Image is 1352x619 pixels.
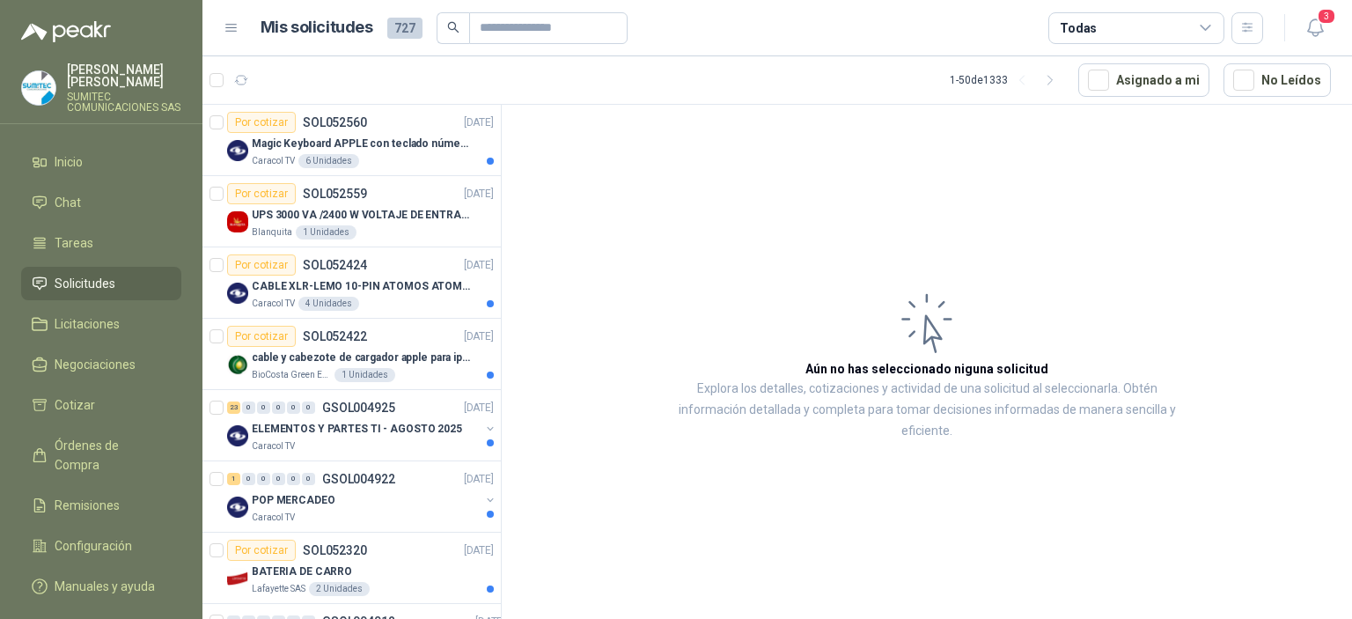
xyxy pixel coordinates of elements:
div: 2 Unidades [309,582,370,596]
div: 0 [272,473,285,485]
div: Todas [1060,18,1097,38]
p: [PERSON_NAME] [PERSON_NAME] [67,63,181,88]
a: Por cotizarSOL052422[DATE] Company Logocable y cabezote de cargador apple para iphoneBioCosta Gre... [202,319,501,390]
div: 0 [302,402,315,414]
img: Company Logo [227,354,248,375]
p: [DATE] [464,542,494,559]
a: Por cotizarSOL052424[DATE] Company LogoCABLE XLR-LEMO 10-PIN ATOMOS ATOMCAB016Caracol TV4 Unidades [202,247,501,319]
a: Órdenes de Compra [21,429,181,482]
p: ELEMENTOS Y PARTES TI - AGOSTO 2025 [252,421,462,438]
p: SOL052320 [303,544,367,556]
span: Negociaciones [55,355,136,374]
span: Órdenes de Compra [55,436,165,475]
a: Por cotizarSOL052560[DATE] Company LogoMagic Keyboard APPLE con teclado númerico en Español Plate... [202,105,501,176]
p: [DATE] [464,186,494,203]
a: Por cotizarSOL052559[DATE] Company LogoUPS 3000 VA /2400 W VOLTAJE DE ENTRADA / SALIDA 12V ON LIN... [202,176,501,247]
img: Company Logo [227,283,248,304]
p: [DATE] [464,257,494,274]
img: Company Logo [22,71,55,105]
div: 0 [302,473,315,485]
p: POP MERCADEO [252,492,335,509]
div: 0 [257,473,270,485]
span: Chat [55,193,81,212]
p: GSOL004922 [322,473,395,485]
div: 0 [242,402,255,414]
span: Remisiones [55,496,120,515]
a: Negociaciones [21,348,181,381]
p: SOL052424 [303,259,367,271]
div: 0 [287,402,300,414]
div: Por cotizar [227,112,296,133]
h3: Aún no has seleccionado niguna solicitud [805,359,1048,379]
div: 23 [227,402,240,414]
h1: Mis solicitudes [261,15,373,41]
p: Caracol TV [252,439,295,453]
p: SOL052560 [303,116,367,129]
button: Asignado a mi [1078,63,1209,97]
div: 1 Unidades [334,368,395,382]
p: SUMITEC COMUNICACIONES SAS [67,92,181,113]
img: Company Logo [227,568,248,589]
span: 727 [387,18,422,39]
div: 0 [272,402,285,414]
span: search [447,21,459,33]
p: [DATE] [464,328,494,345]
p: SOL052559 [303,188,367,200]
div: 4 Unidades [298,297,359,311]
div: Por cotizar [227,326,296,347]
p: [DATE] [464,471,494,488]
a: Inicio [21,145,181,179]
p: UPS 3000 VA /2400 W VOLTAJE DE ENTRADA / SALIDA 12V ON LINE [252,207,471,224]
div: 6 Unidades [298,154,359,168]
a: Cotizar [21,388,181,422]
div: 0 [287,473,300,485]
div: Por cotizar [227,254,296,276]
img: Company Logo [227,497,248,518]
button: 3 [1299,12,1331,44]
p: Caracol TV [252,154,295,168]
div: 1 - 50 de 1333 [950,66,1064,94]
a: Licitaciones [21,307,181,341]
a: Chat [21,186,181,219]
p: GSOL004925 [322,402,395,414]
span: 3 [1317,8,1336,25]
p: Lafayette SAS [252,582,305,596]
img: Logo peakr [21,21,111,42]
div: Por cotizar [227,540,296,561]
a: Configuración [21,529,181,563]
p: Blanquita [252,225,292,239]
img: Company Logo [227,211,248,232]
p: Explora los detalles, cotizaciones y actividad de una solicitud al seleccionarla. Obtén informaci... [678,379,1176,442]
p: Magic Keyboard APPLE con teclado númerico en Español Plateado [252,136,471,152]
a: Por cotizarSOL052320[DATE] Company LogoBATERIA DE CARROLafayette SAS2 Unidades [202,533,501,604]
div: 0 [257,402,270,414]
button: No Leídos [1223,63,1331,97]
img: Company Logo [227,140,248,161]
p: CABLE XLR-LEMO 10-PIN ATOMOS ATOMCAB016 [252,278,471,295]
span: Inicio [55,152,83,172]
img: Company Logo [227,425,248,446]
div: 0 [242,473,255,485]
p: BioCosta Green Energy S.A.S [252,368,331,382]
a: 1 0 0 0 0 0 GSOL004922[DATE] Company LogoPOP MERCADEOCaracol TV [227,468,497,525]
span: Configuración [55,536,132,556]
div: 1 [227,473,240,485]
p: SOL052422 [303,330,367,343]
p: BATERIA DE CARRO [252,564,352,580]
a: Remisiones [21,489,181,522]
a: Manuales y ayuda [21,570,181,603]
span: Licitaciones [55,314,120,334]
a: Solicitudes [21,267,181,300]
a: Tareas [21,226,181,260]
span: Solicitudes [55,274,115,293]
p: [DATE] [464,400,494,416]
div: 1 Unidades [296,225,356,239]
p: Caracol TV [252,297,295,311]
p: cable y cabezote de cargador apple para iphone [252,350,471,366]
p: Caracol TV [252,511,295,525]
span: Tareas [55,233,93,253]
p: [DATE] [464,114,494,131]
span: Manuales y ayuda [55,577,155,596]
a: 23 0 0 0 0 0 GSOL004925[DATE] Company LogoELEMENTOS Y PARTES TI - AGOSTO 2025Caracol TV [227,397,497,453]
span: Cotizar [55,395,95,415]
